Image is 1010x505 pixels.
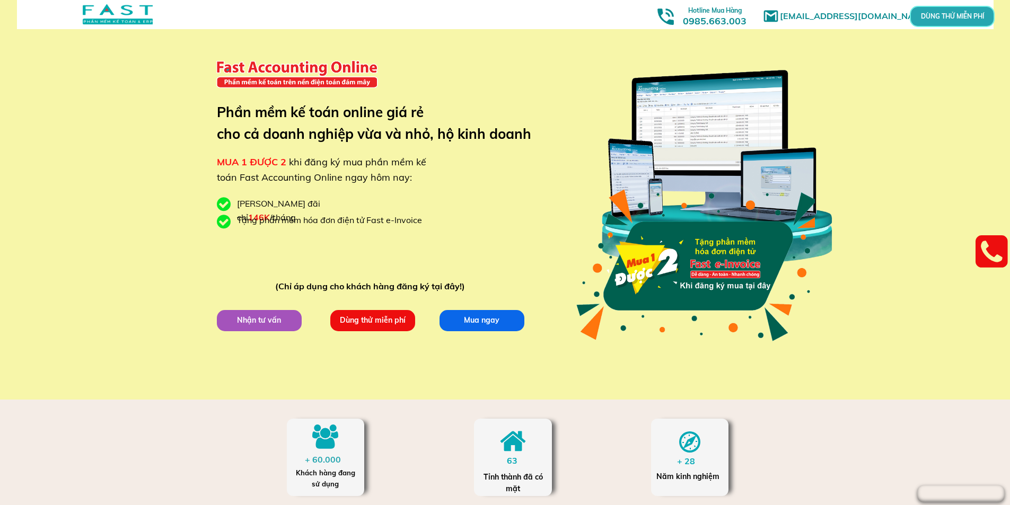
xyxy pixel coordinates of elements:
[439,309,524,331] p: Mua ngay
[507,454,528,468] div: 63
[292,467,358,490] div: Khách hàng đang sử dụng
[688,6,742,14] span: Hotline Mua Hàng
[237,197,375,224] div: [PERSON_NAME] đãi chỉ /tháng
[939,13,965,19] p: DÙNG THỬ MIỄN PHÍ
[237,214,430,227] div: Tặng phần mềm hóa đơn điện tử Fast e-Invoice
[248,212,270,223] span: 146K
[330,309,415,331] p: Dùng thử miễn phí
[656,471,723,482] div: Năm kinh nghiệm
[216,309,301,331] p: Nhận tư vấn
[482,471,544,495] div: Tỉnh thành đã có mặt
[217,101,547,145] h3: Phần mềm kế toán online giá rẻ cho cả doanh nghiệp vừa và nhỏ, hộ kinh doanh
[677,455,705,468] div: + 28
[305,453,346,467] div: + 60.000
[275,280,470,294] div: (Chỉ áp dụng cho khách hàng đăng ký tại đây!)
[780,10,936,23] h1: [EMAIL_ADDRESS][DOMAIN_NAME]
[217,156,286,168] span: MUA 1 ĐƯỢC 2
[671,4,758,26] h3: 0985.663.003
[217,156,426,183] span: khi đăng ký mua phần mềm kế toán Fast Accounting Online ngay hôm nay:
